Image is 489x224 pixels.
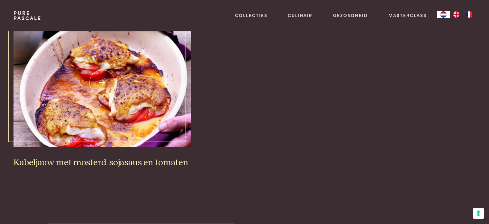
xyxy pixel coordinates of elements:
[388,12,427,19] a: Masterclass
[437,11,450,18] a: NL
[473,208,484,219] button: Uw voorkeuren voor toestemming voor trackingtechnologieën
[14,157,191,169] h3: Kabeljauw met mosterd-sojasaus en tomaten
[333,12,368,19] a: Gezondheid
[288,12,312,19] a: Culinair
[14,18,191,147] img: Kabeljauw met mosterd-sojasaus en tomaten
[437,11,475,18] aside: Language selected: Nederlands
[14,10,41,21] a: PurePascale
[14,18,191,168] a: Kabeljauw met mosterd-sojasaus en tomaten Kabeljauw met mosterd-sojasaus en tomaten
[437,11,450,18] div: Language
[450,11,463,18] a: EN
[450,11,475,18] ul: Language list
[463,11,475,18] a: FR
[235,12,267,19] a: Collecties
